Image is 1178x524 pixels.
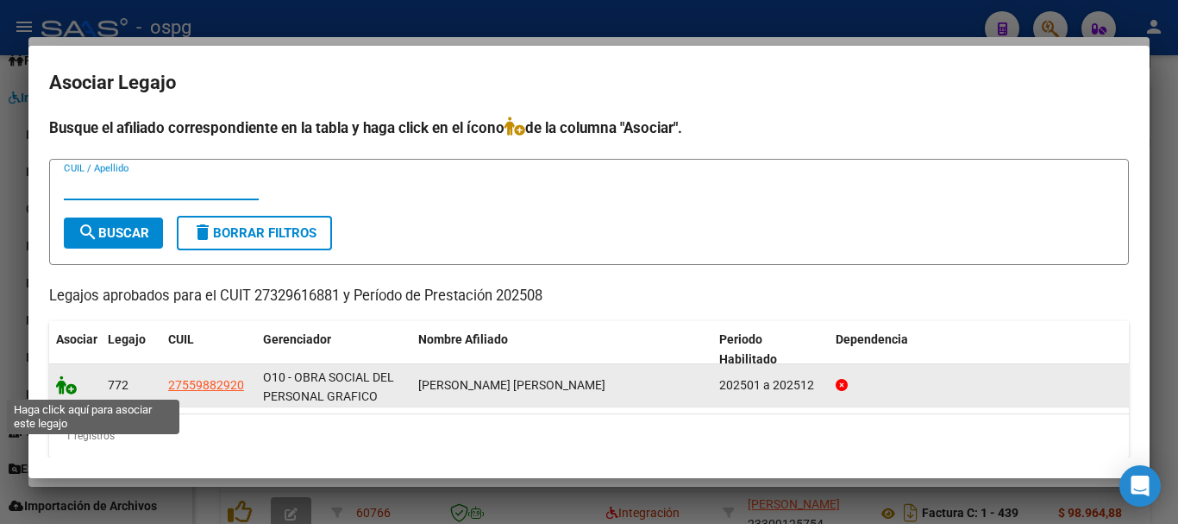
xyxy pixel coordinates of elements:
h2: Asociar Legajo [49,66,1129,99]
datatable-header-cell: Periodo Habilitado [712,321,829,378]
h4: Busque el afiliado correspondiente en la tabla y haga click en el ícono de la columna "Asociar". [49,117,1129,139]
datatable-header-cell: CUIL [161,321,256,378]
span: O10 - OBRA SOCIAL DEL PERSONAL GRAFICO [263,370,394,404]
span: CUIL [168,332,194,346]
span: 27559882920 [168,378,244,392]
button: Borrar Filtros [177,216,332,250]
div: 1 registros [49,414,1129,458]
span: Nombre Afiliado [418,332,508,346]
mat-icon: search [78,222,98,243]
span: Asociar [56,332,97,346]
p: Legajos aprobados para el CUIT 27329616881 y Período de Prestación 202508 [49,286,1129,307]
datatable-header-cell: Asociar [49,321,101,378]
mat-icon: delete [192,222,213,243]
button: Buscar [64,218,163,249]
datatable-header-cell: Gerenciador [256,321,411,378]
span: Borrar Filtros [192,225,316,241]
datatable-header-cell: Dependencia [829,321,1130,378]
div: Open Intercom Messenger [1119,465,1161,507]
span: Buscar [78,225,149,241]
div: 202501 a 202512 [719,376,822,395]
span: 772 [108,378,128,392]
span: Legajo [108,332,146,346]
span: Gerenciador [263,332,331,346]
span: SANCHEZ TATIANA ARIADNA [418,378,605,392]
datatable-header-cell: Legajo [101,321,161,378]
span: Dependencia [836,332,908,346]
span: Periodo Habilitado [719,332,777,366]
datatable-header-cell: Nombre Afiliado [411,321,712,378]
